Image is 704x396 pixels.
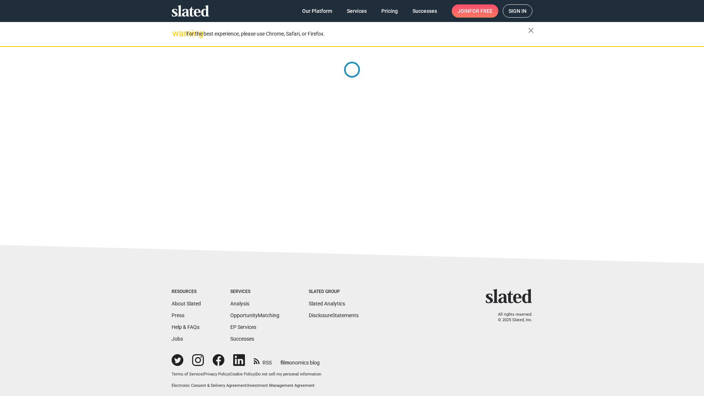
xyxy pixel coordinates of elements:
[172,372,203,377] a: Terms of Service
[172,312,184,318] a: Press
[230,372,255,377] a: Cookie Policy
[509,5,527,17] span: Sign in
[469,4,492,18] span: for free
[527,26,535,35] mat-icon: close
[381,4,398,18] span: Pricing
[230,289,279,295] div: Services
[255,372,256,377] span: |
[204,372,229,377] a: Privacy Policy
[296,4,338,18] a: Our Platform
[172,324,199,330] a: Help & FAQs
[203,372,204,377] span: |
[230,324,256,330] a: EP Services
[172,383,246,388] a: Electronic Consent & Delivery Agreement
[254,355,272,366] a: RSS
[503,4,532,18] a: Sign in
[347,4,367,18] span: Services
[280,360,289,366] span: film
[186,29,528,39] div: For the best experience, please use Chrome, Safari, or Firefox.
[172,336,183,342] a: Jobs
[375,4,404,18] a: Pricing
[341,4,373,18] a: Services
[230,336,254,342] a: Successes
[490,312,532,323] p: All rights reserved. © 2025 Slated, Inc.
[280,353,320,366] a: filmonomics blog
[302,4,332,18] span: Our Platform
[458,4,492,18] span: Join
[407,4,443,18] a: Successes
[309,289,359,295] div: Slated Group
[309,301,345,307] a: Slated Analytics
[172,301,201,307] a: About Slated
[256,372,321,377] button: Do not sell my personal information
[230,312,279,318] a: OpportunityMatching
[412,4,437,18] span: Successes
[246,383,247,388] span: |
[247,383,315,388] a: Investment Management Agreement
[452,4,498,18] a: Joinfor free
[172,289,201,295] div: Resources
[172,29,181,38] mat-icon: warning
[230,301,249,307] a: Analysis
[309,312,359,318] a: DisclosureStatements
[229,372,230,377] span: |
